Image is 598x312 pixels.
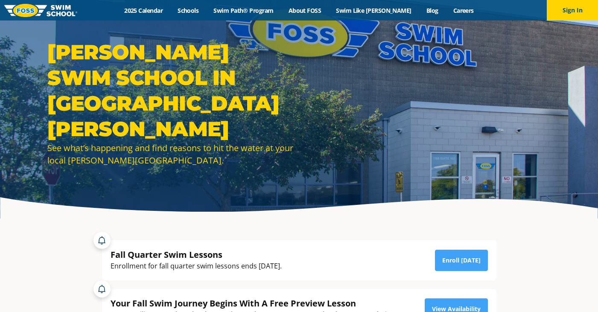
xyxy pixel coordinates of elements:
[111,260,282,272] div: Enrollment for fall quarter swim lessons ends [DATE].
[170,6,206,15] a: Schools
[47,39,295,142] h1: [PERSON_NAME] Swim School in [GEOGRAPHIC_DATA][PERSON_NAME]
[111,297,397,309] div: Your Fall Swim Journey Begins With A Free Preview Lesson
[117,6,170,15] a: 2025 Calendar
[329,6,419,15] a: Swim Like [PERSON_NAME]
[4,4,77,17] img: FOSS Swim School Logo
[47,142,295,166] div: See what’s happening and find reasons to hit the water at your local [PERSON_NAME][GEOGRAPHIC_DATA].
[206,6,281,15] a: Swim Path® Program
[435,250,488,271] a: Enroll [DATE]
[446,6,481,15] a: Careers
[111,249,282,260] div: Fall Quarter Swim Lessons
[419,6,446,15] a: Blog
[281,6,329,15] a: About FOSS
